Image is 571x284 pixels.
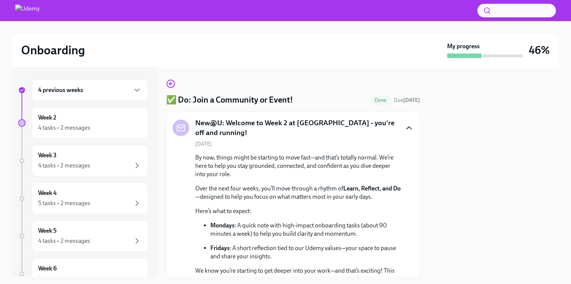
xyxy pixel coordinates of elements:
a: Week 45 tasks • 2 messages [18,183,148,214]
img: Udemy [15,5,40,17]
h6: Week 6 [38,264,57,273]
strong: Fridays [210,244,230,252]
strong: My progress [447,42,480,51]
div: 4 tasks • 2 messages [38,124,90,132]
h5: New@U: Welcome to Week 2 at [GEOGRAPHIC_DATA] - you're off and running! [195,118,398,137]
p: : A quick note with high-impact onboarding tasks (about 90 minutes a week) to help you build clar... [210,221,401,238]
h6: 4 previous weeks [38,86,83,94]
p: By now, things might be starting to move fast—and that’s totally normal. We’re here to help you s... [195,154,401,178]
a: Week 34 tasks • 2 messages [18,145,148,177]
h3: 46% [529,43,550,57]
div: 4 tasks • 2 messages [38,237,90,245]
span: Done [370,97,391,103]
div: 5 tasks • 2 messages [38,199,90,207]
div: 4 previous weeks [32,79,148,101]
span: [DATE] [195,140,212,147]
strong: [DATE] [403,97,420,103]
span: Due [394,97,420,103]
div: 4 tasks • 2 messages [38,161,90,170]
h6: Week 5 [38,227,57,235]
strong: Mondays [210,222,235,229]
a: Week 54 tasks • 2 messages [18,220,148,252]
div: 1 message [38,275,65,283]
p: Over the next four weeks, you’ll move through a rhythm of —designed to help you focus on what mat... [195,184,401,201]
p: : A short reflection tied to our Udemy values—your space to pause and share your insights. [210,244,401,261]
p: Here’s what to expect: [195,207,401,215]
a: Week 24 tasks • 2 messages [18,107,148,139]
h6: Week 2 [38,114,56,122]
h2: Onboarding [21,43,85,58]
h6: Week 4 [38,189,57,197]
h6: Week 3 [38,151,57,160]
strong: Learn, Reflect, and Do [343,185,401,192]
h4: ✅ Do: Join a Community or Event! [166,94,293,106]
